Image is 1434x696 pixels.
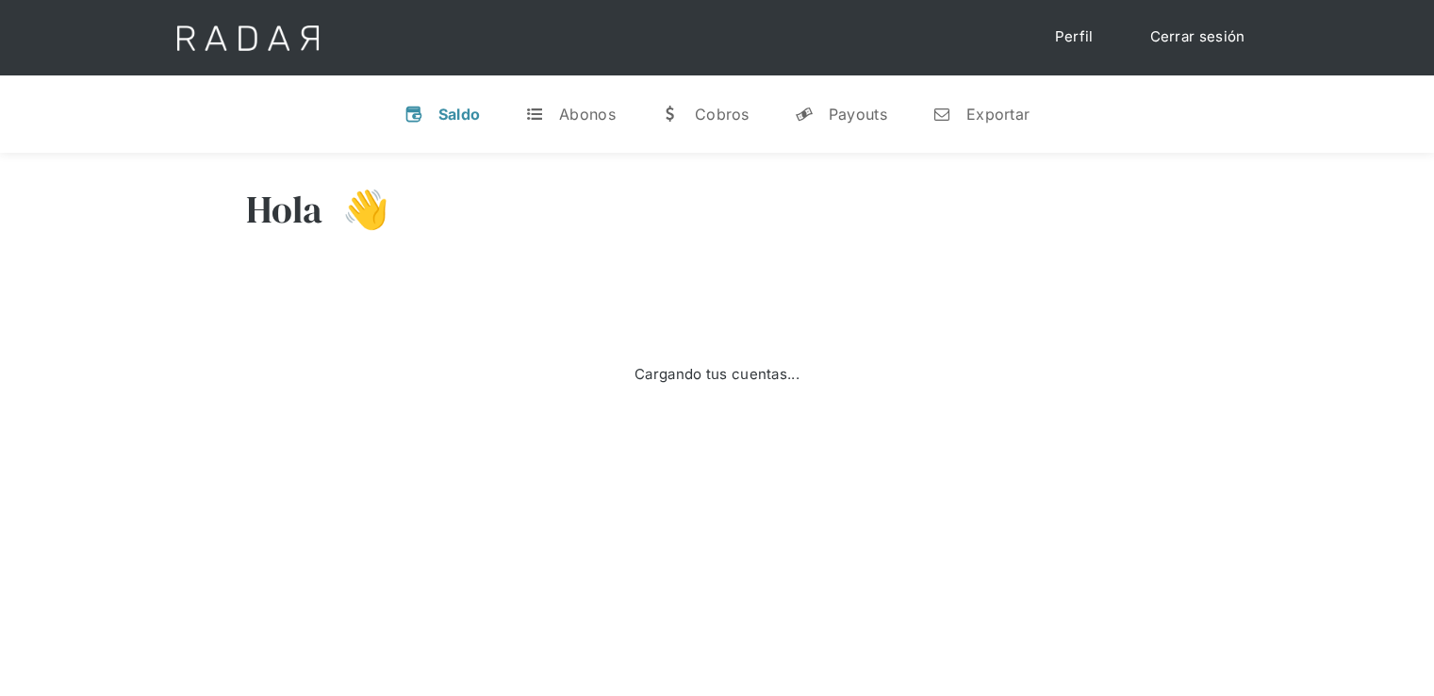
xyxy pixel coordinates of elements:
div: Saldo [438,105,481,124]
div: Cargando tus cuentas... [635,364,799,386]
div: v [404,105,423,124]
h3: Hola [246,186,323,233]
div: y [795,105,814,124]
a: Cerrar sesión [1131,19,1264,56]
div: Cobros [695,105,750,124]
div: Abonos [559,105,616,124]
div: n [932,105,951,124]
div: Exportar [966,105,1030,124]
div: t [525,105,544,124]
h3: 👋 [323,186,389,233]
div: Payouts [829,105,887,124]
a: Perfil [1036,19,1113,56]
div: w [661,105,680,124]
